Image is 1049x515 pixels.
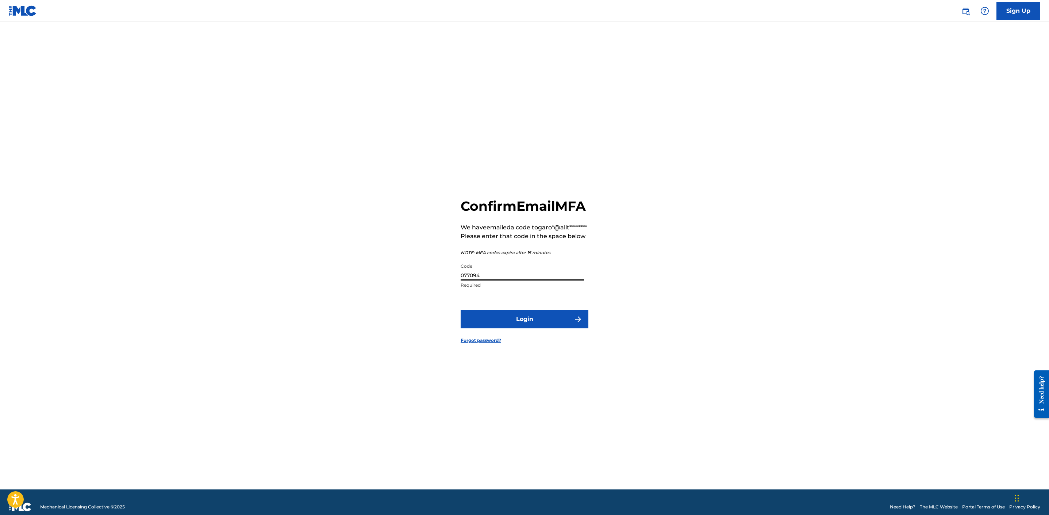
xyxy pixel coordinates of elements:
[890,504,915,510] a: Need Help?
[980,7,989,15] img: help
[40,504,125,510] span: Mechanical Licensing Collective © 2025
[461,282,584,289] p: Required
[961,7,970,15] img: search
[996,2,1040,20] a: Sign Up
[574,315,583,324] img: f7272a7cc735f4ea7f67.svg
[461,232,587,241] p: Please enter that code in the space below
[461,249,587,256] p: NOTE: MFA codes expire after 15 minutes
[9,503,31,511] img: logo
[1029,365,1049,424] iframe: Resource Center
[1009,504,1040,510] a: Privacy Policy
[977,4,992,18] div: Help
[920,504,958,510] a: The MLC Website
[1015,487,1019,509] div: Drag
[958,4,973,18] a: Public Search
[461,310,588,328] button: Login
[461,337,501,344] a: Forgot password?
[962,504,1005,510] a: Portal Terms of Use
[461,198,587,214] h2: Confirm Email MFA
[9,5,37,16] img: MLC Logo
[1013,480,1049,515] iframe: Chat Widget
